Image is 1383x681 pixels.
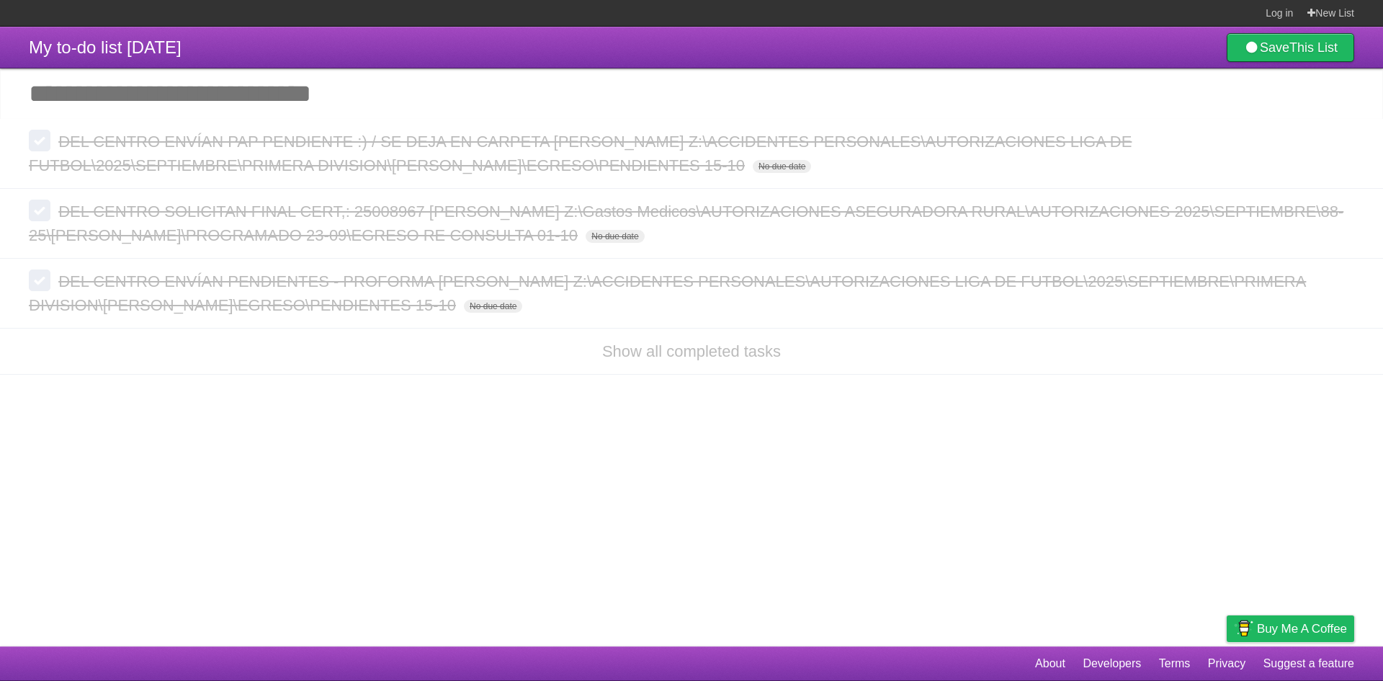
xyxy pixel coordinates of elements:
[1035,650,1065,677] a: About
[1257,616,1347,641] span: Buy me a coffee
[29,133,1132,174] span: DEL CENTRO ENVÍAN PAP PENDIENTE :) / SE DEJA EN CARPETA [PERSON_NAME] Z:\ACCIDENTES PERSONALES\AU...
[753,160,811,173] span: No due date
[586,230,644,243] span: No due date
[602,342,781,360] a: Show all completed tasks
[29,270,50,291] label: Done
[464,300,522,313] span: No due date
[1083,650,1141,677] a: Developers
[1263,650,1354,677] a: Suggest a feature
[29,130,50,151] label: Done
[1289,40,1338,55] b: This List
[29,37,182,57] span: My to-do list [DATE]
[29,202,1343,244] span: DEL CENTRO SOLICITAN FINAL CERT,: 25008967 [PERSON_NAME] Z:\Gastos Medicos\AUTORIZACIONES ASEGURA...
[1227,33,1354,62] a: SaveThis List
[1234,616,1253,641] img: Buy me a coffee
[29,200,50,221] label: Done
[1208,650,1245,677] a: Privacy
[1227,615,1354,642] a: Buy me a coffee
[1159,650,1191,677] a: Terms
[29,272,1306,314] span: DEL CENTRO ENVÍAN PENDIENTES - PROFORMA [PERSON_NAME] Z:\ACCIDENTES PERSONALES\AUTORIZACIONES LIG...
